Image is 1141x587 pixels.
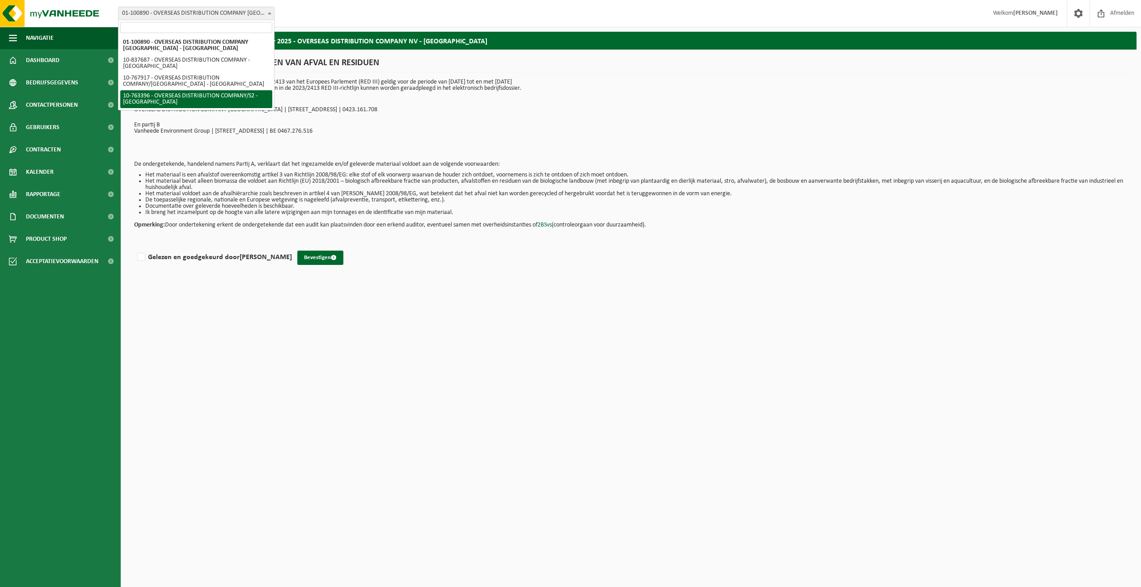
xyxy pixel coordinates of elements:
li: 01-100890 - OVERSEAS DISTRIBUTION COMPANY [GEOGRAPHIC_DATA] - [GEOGRAPHIC_DATA] [120,37,272,55]
p: En partij B [134,122,1128,128]
p: Door ondertekening erkent de ondergetekende dat een audit kan plaatsvinden door een erkend audito... [134,216,1128,228]
h1: ZELFVERKLARING VOOR PRODUCENTEN VAN AFVAL EN RESIDUEN [134,59,1128,72]
span: Bedrijfsgegevens [26,71,78,94]
span: Product Shop [26,228,67,250]
p: OVERSEAS DISTRIBUTION COMPANY [GEOGRAPHIC_DATA] | [STREET_ADDRESS] | 0423.161.708 [134,107,1128,113]
span: Kalender [26,161,54,183]
p: Tussen partij A [134,101,1128,107]
p: Overeenkomstig Richtlijn ([GEOGRAPHIC_DATA]) 2023/2413 van het Europees Parlement (RED III) geldi... [134,79,1128,92]
button: Bevestigen [297,251,343,265]
h2: Snel invullen en klaar, uw RED-verklaring voor 2025 - OVERSEAS DISTRIBUTION COMPANY NV - [GEOGRAP... [125,32,1137,49]
span: Dashboard [26,49,59,71]
a: 2BSvs [537,222,552,228]
span: Contracten [26,138,61,161]
label: Gelezen en goedgekeurd door [135,251,292,264]
strong: Opmerking: [134,222,165,228]
p: De ondergetekende, handelend namens Partij A, verklaart dat het ingezamelde en/of geleverde mater... [134,161,1128,168]
li: 10-767917 - OVERSEAS DISTRIBUTION COMPANY/[GEOGRAPHIC_DATA] - [GEOGRAPHIC_DATA] [120,72,272,90]
li: Het materiaal bevat alleen biomassa die voldoet aan Richtlijn (EU) 2018/2001 – biologisch afbreek... [145,178,1128,191]
li: Ik breng het inzamelpunt op de hoogte van alle latere wijzigingen aan mijn tonnages en de identif... [145,210,1128,216]
span: Navigatie [26,27,54,49]
li: 10-837687 - OVERSEAS DISTRIBUTION COMPANY - [GEOGRAPHIC_DATA] [120,55,272,72]
span: 01-100890 - OVERSEAS DISTRIBUTION COMPANY NV - ANTWERPEN [118,7,274,20]
p: Vanheede Environment Group | [STREET_ADDRESS] | BE 0467.276.516 [134,128,1128,134]
li: Documentatie over geleverde hoeveelheden is beschikbaar. [145,203,1128,210]
strong: [PERSON_NAME] [1013,10,1058,17]
span: Contactpersonen [26,94,78,116]
li: Het materiaal voldoet aan de afvalhiërarchie zoals beschreven in artikel 4 van [PERSON_NAME] 2008... [145,191,1128,197]
li: De toepasselijke regionale, nationale en Europese wetgeving is nageleefd (afvalpreventie, transpo... [145,197,1128,203]
li: 10-763396 - OVERSEAS DISTRIBUTION COMPANY/S2 - [GEOGRAPHIC_DATA] [120,90,272,108]
li: Het materiaal is een afvalstof overeenkomstig artikel 3 van Richtlijn 2008/98/EG: elke stof of el... [145,172,1128,178]
strong: [PERSON_NAME] [240,254,292,261]
span: Rapportage [26,183,60,205]
span: Acceptatievoorwaarden [26,250,98,273]
span: Documenten [26,205,64,228]
span: Gebruikers [26,116,59,138]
